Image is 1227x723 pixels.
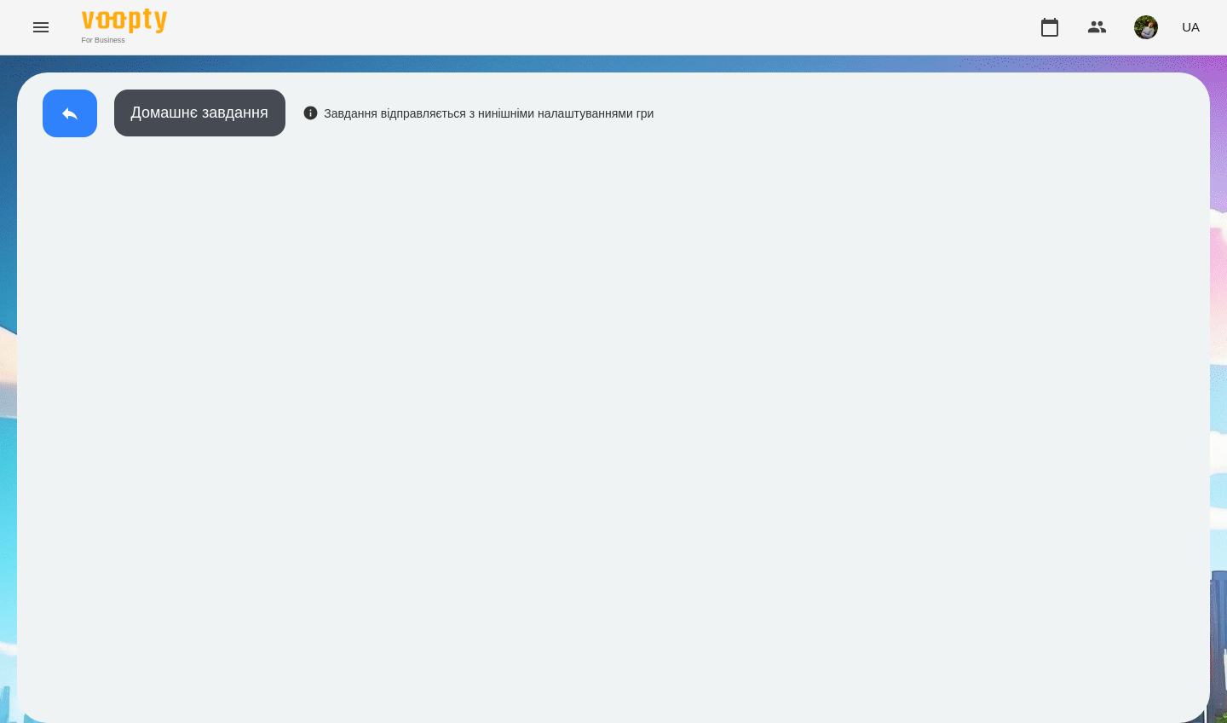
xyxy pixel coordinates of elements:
button: Домашнє завдання [114,90,285,136]
button: Menu [20,7,61,48]
span: UA [1182,18,1200,36]
img: Voopty Logo [82,9,167,33]
div: Завдання відправляється з нинішніми налаштуваннями гри [302,105,654,122]
img: b75e9dd987c236d6cf194ef640b45b7d.jpg [1134,15,1158,39]
button: UA [1175,11,1207,43]
span: For Business [82,35,167,46]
